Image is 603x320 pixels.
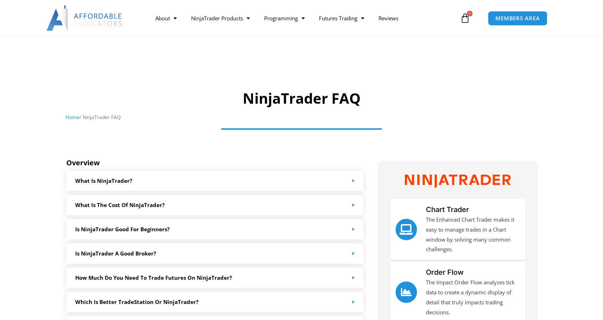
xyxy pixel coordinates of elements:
div: Is NinjaTrader a good broker? [66,243,364,264]
a: How much do you need to trade futures on NinjaTrader? [75,274,232,281]
a: Which is better TradeStation or NinjaTrader? [75,298,199,305]
a: Order Flow [426,268,464,277]
a: Futures Trading [312,10,371,26]
a: Chart Trader [426,205,469,214]
a: About [148,10,184,26]
h5: Overview [66,159,364,167]
a: Home [66,114,79,120]
a: What is the cost of NinjaTrader? [75,201,165,208]
span: MEMBERS AREA [495,16,540,21]
div: Which is better TradeStation or NinjaTrader? [66,292,364,312]
a: Programming [257,10,312,26]
span: 0 [467,11,473,16]
a: MEMBERS AREA [488,11,547,26]
div: Is NinjaTrader good for beginners? [66,219,364,239]
div: What is the cost of NinjaTrader? [66,195,364,215]
a: What is NinjaTrader? [75,177,132,184]
nav: Breadcrumb [66,113,538,122]
a: Chart Trader [396,219,417,240]
a: Reviews [371,10,406,26]
a: NinjaTrader Products [184,10,257,26]
nav: Menu [148,10,458,26]
div: What is NinjaTrader? [66,171,364,191]
div: How much do you need to trade futures on NinjaTrader? [66,268,364,288]
a: Is NinjaTrader good for beginners? [75,226,170,233]
img: NinjaTrader Wordmark color RGB | Affordable Indicators – NinjaTrader [405,175,510,188]
img: LogoAI | Affordable Indicators – NinjaTrader [46,5,123,31]
p: The Enhanced Chart Trader makes it easy to manage trades in a Chart window by solving many common... [426,215,520,254]
a: 0 [449,8,481,29]
a: Is NinjaTrader a good broker? [75,250,156,257]
p: The Impact Order Flow analyzes tick data to create a dynamic display of detail that truly impacts... [426,278,520,317]
h1: NinjaTrader FAQ [66,88,538,108]
a: Order Flow [396,282,417,303]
